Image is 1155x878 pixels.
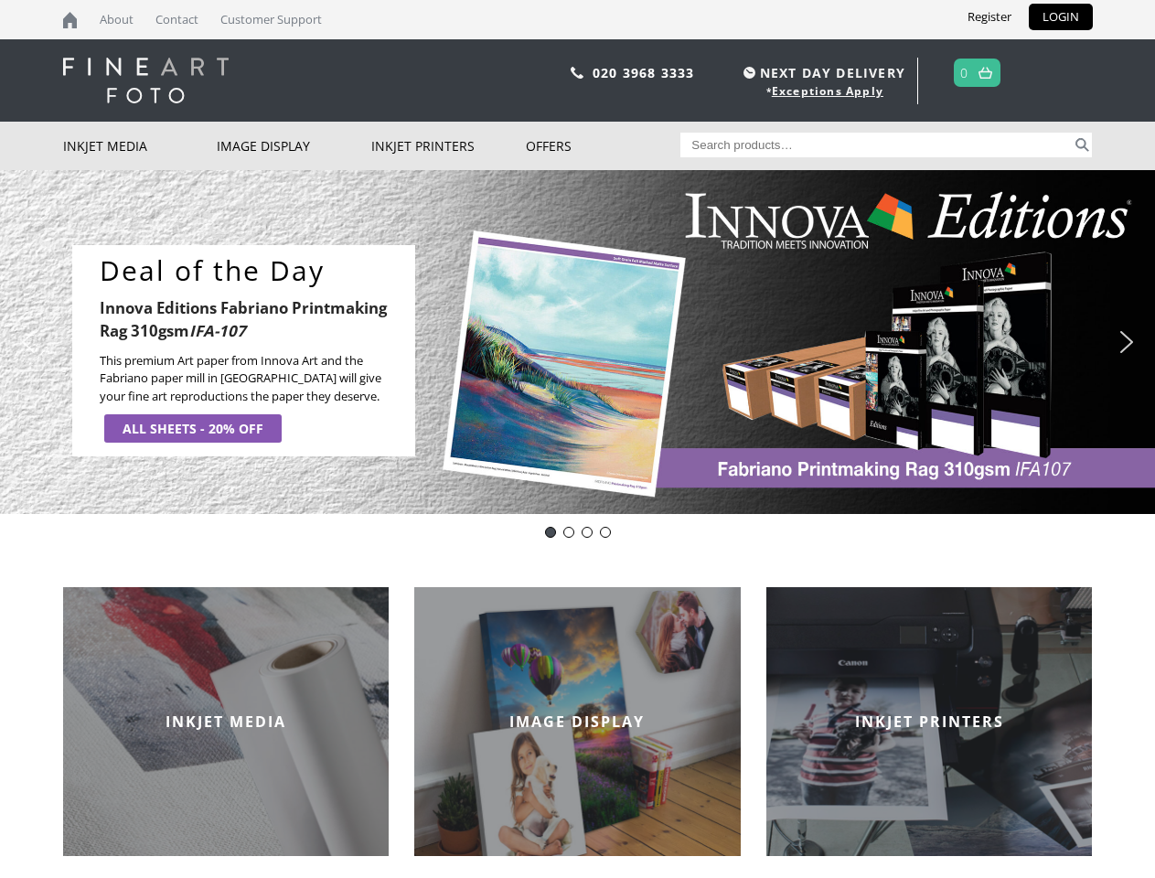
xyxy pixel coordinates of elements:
button: Search [1072,133,1093,157]
img: phone.svg [571,67,583,79]
i: IFA-107 [189,321,246,342]
b: Innova Editions Fabriano Printmaking Rag 310gsm [100,298,387,342]
span: NEXT DAY DELIVERY [739,62,905,83]
a: Image Display [217,122,371,170]
a: 020 3968 3333 [593,64,695,81]
h2: IMAGE DISPLAY [414,712,741,732]
a: ALL SHEETS - 20% OFF [104,414,282,443]
img: time.svg [743,67,755,79]
a: 0 [960,59,968,86]
div: Innova-general [582,527,593,538]
input: Search products… [680,133,1072,157]
img: basket.svg [979,67,992,79]
a: Inkjet Printers [371,122,526,170]
div: pinch book [600,527,611,538]
h2: INKJET MEDIA [63,712,390,732]
h2: INKJET PRINTERS [766,712,1093,732]
img: previous arrow [14,327,43,357]
div: ALL SHEETS - 20% OFF [123,419,263,438]
div: Deal of the DayInnova Editions Fabriano Printmaking Rag 310gsmIFA-107 This premium Art paper from... [72,246,415,457]
div: Innova Editions IFA11 [563,527,574,538]
p: This premium Art paper from Innova Art and the Fabriano paper mill in [GEOGRAPHIC_DATA] will give... [100,352,401,406]
div: Choose slide to display. [541,523,615,541]
img: logo-white.svg [63,58,229,103]
a: Offers [526,122,680,170]
a: Register [954,4,1025,30]
div: Deal of the Day- Innova Editions IFA107 [545,527,556,538]
a: LOGIN [1029,4,1093,30]
img: next arrow [1112,327,1141,357]
a: Inkjet Media [63,122,218,170]
a: Deal of the Day [100,255,406,288]
a: Exceptions Apply [772,83,883,99]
